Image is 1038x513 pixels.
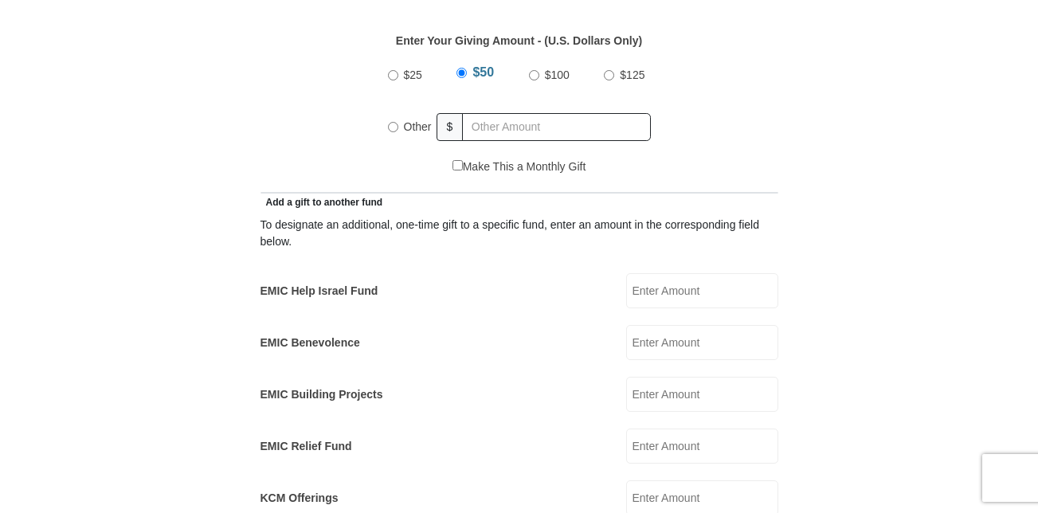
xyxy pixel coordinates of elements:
label: EMIC Help Israel Fund [260,283,378,300]
span: Other [404,120,432,133]
input: Enter Amount [626,429,778,464]
div: To designate an additional, one-time gift to a specific fund, enter an amount in the correspondin... [260,217,778,250]
input: Enter Amount [626,377,778,412]
input: Other Amount [462,113,650,141]
strong: Enter Your Giving Amount - (U.S. Dollars Only) [396,34,642,47]
input: Make This a Monthly Gift [452,160,463,170]
label: EMIC Building Projects [260,386,383,403]
span: $50 [472,65,494,79]
label: KCM Offerings [260,490,339,507]
span: $125 [620,69,644,81]
span: Add a gift to another fund [260,197,383,208]
label: EMIC Benevolence [260,335,360,351]
label: Make This a Monthly Gift [452,159,586,175]
span: $25 [404,69,422,81]
input: Enter Amount [626,325,778,360]
input: Enter Amount [626,273,778,308]
label: EMIC Relief Fund [260,438,352,455]
span: $ [437,113,464,141]
span: $100 [545,69,570,81]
